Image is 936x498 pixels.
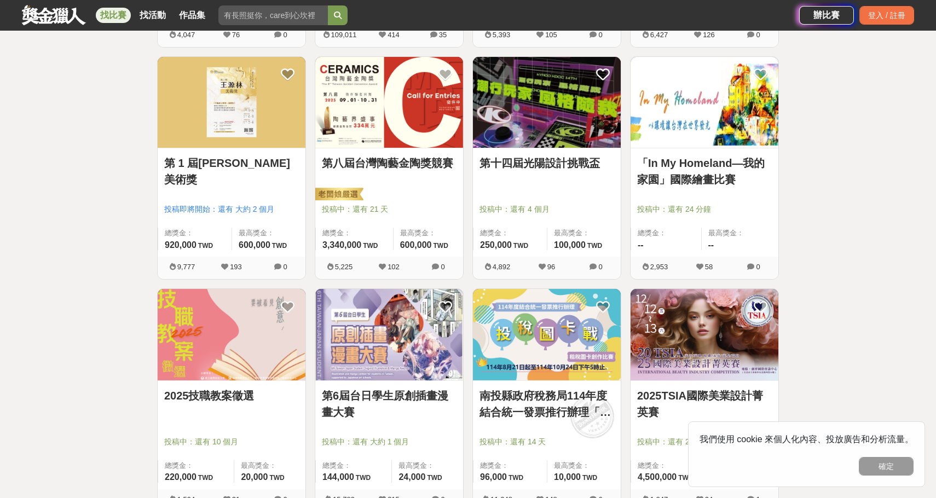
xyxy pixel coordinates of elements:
[164,155,299,188] a: 第 1 屆[PERSON_NAME]美術獎
[232,31,240,39] span: 76
[638,472,677,482] span: 4,500,000
[165,228,225,239] span: 總獎金：
[398,472,425,482] span: 24,000
[218,5,328,25] input: 有長照挺你，care到心坎裡！青春出手，拍出照顧 影音徵件活動
[587,242,602,250] span: TWD
[272,242,287,250] span: TWD
[177,263,195,271] span: 9,777
[708,240,714,250] span: --
[631,289,778,381] a: Cover Image
[165,472,197,482] span: 220,000
[473,57,621,149] a: Cover Image
[439,31,447,39] span: 35
[315,289,463,381] a: Cover Image
[480,240,512,250] span: 250,000
[434,242,448,250] span: TWD
[554,228,614,239] span: 最高獎金：
[554,240,586,250] span: 100,000
[239,228,299,239] span: 最高獎金：
[479,155,614,171] a: 第十四屆光陽設計挑戰盃
[322,472,354,482] span: 144,000
[554,460,614,471] span: 最高獎金：
[480,472,507,482] span: 96,000
[322,204,457,215] span: 投稿中：還有 21 天
[315,57,463,148] img: Cover Image
[554,472,581,482] span: 10,000
[283,263,287,271] span: 0
[400,240,432,250] span: 600,000
[638,228,695,239] span: 總獎金：
[631,57,778,148] img: Cover Image
[322,228,386,239] span: 總獎金：
[479,387,614,420] a: 南投縣政府稅務局114年度結合統一發票推行辦理「投稅圖卡戰」租稅圖卡創作比賽
[198,474,213,482] span: TWD
[859,457,914,476] button: 確定
[269,474,284,482] span: TWD
[135,8,170,23] a: 找活動
[859,6,914,25] div: 登入 / 註冊
[513,242,528,250] span: TWD
[398,460,457,471] span: 最高獎金：
[322,155,457,171] a: 第八屆台灣陶藝金陶獎競賽
[509,474,523,482] span: TWD
[598,31,602,39] span: 0
[283,31,287,39] span: 0
[638,240,644,250] span: --
[322,436,457,448] span: 投稿中：還有 大約 1 個月
[756,263,760,271] span: 0
[650,263,668,271] span: 2,953
[241,460,299,471] span: 最高獎金：
[799,6,854,25] a: 辦比賽
[164,436,299,448] span: 投稿中：還有 10 個月
[164,204,299,215] span: 投稿即將開始：還有 大約 2 個月
[356,474,371,482] span: TWD
[165,240,197,250] span: 920,000
[678,474,693,482] span: TWD
[637,204,772,215] span: 投稿中：還有 24 分鐘
[708,228,772,239] span: 最高獎金：
[96,8,131,23] a: 找比賽
[335,263,353,271] span: 5,225
[700,435,914,444] span: 我們使用 cookie 來個人化內容、投放廣告和分析流量。
[493,31,511,39] span: 5,393
[705,263,713,271] span: 58
[388,31,400,39] span: 414
[315,289,463,380] img: Cover Image
[158,289,305,380] img: Cover Image
[480,460,540,471] span: 總獎金：
[756,31,760,39] span: 0
[313,187,363,202] img: 老闆娘嚴選
[631,57,778,149] a: Cover Image
[473,289,621,381] a: Cover Image
[479,436,614,448] span: 投稿中：還有 14 天
[158,57,305,148] img: Cover Image
[315,57,463,149] a: Cover Image
[331,31,357,39] span: 109,011
[400,228,457,239] span: 最高獎金：
[582,474,597,482] span: TWD
[158,289,305,381] a: Cover Image
[164,387,299,404] a: 2025技職教案徵選
[703,31,715,39] span: 126
[322,387,457,420] a: 第6屆台日學生原創插畫漫畫大賽
[158,57,305,149] a: Cover Image
[479,204,614,215] span: 投稿中：還有 4 個月
[239,240,270,250] span: 600,000
[322,240,361,250] span: 3,340,000
[230,263,242,271] span: 193
[650,31,668,39] span: 6,427
[637,387,772,420] a: 2025TSIA國際美業設計菁英賽
[322,460,385,471] span: 總獎金：
[638,460,704,471] span: 總獎金：
[473,57,621,148] img: Cover Image
[175,8,210,23] a: 作品集
[177,31,195,39] span: 4,047
[598,263,602,271] span: 0
[637,436,772,448] span: 投稿中：還有 20 天
[547,263,555,271] span: 96
[441,263,444,271] span: 0
[473,289,621,380] img: Cover Image
[637,155,772,188] a: 「In My Homeland—我的家園」國際繪畫比賽
[493,263,511,271] span: 4,892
